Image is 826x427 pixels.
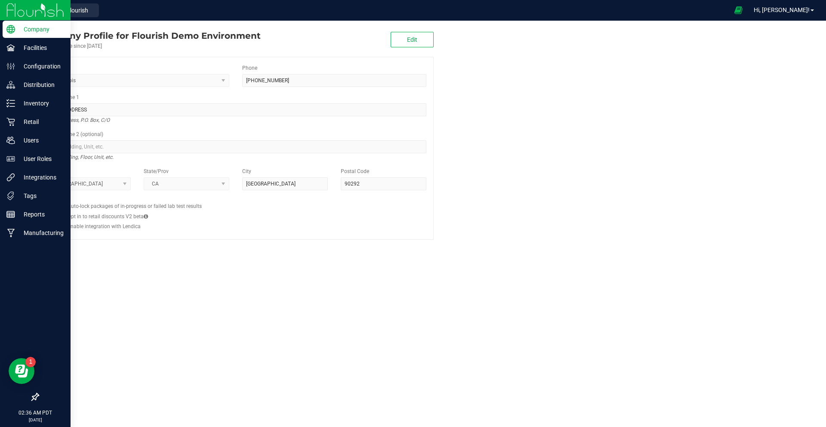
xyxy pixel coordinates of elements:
label: City [242,167,251,175]
p: Facilities [15,43,67,53]
inline-svg: Configuration [6,62,15,71]
h2: Configs [45,197,426,202]
p: Retail [15,117,67,127]
inline-svg: Inventory [6,99,15,108]
inline-svg: Manufacturing [6,229,15,237]
label: Address Line 2 (optional) [45,130,103,138]
label: Opt in to retail discounts V2 beta [68,213,148,220]
label: Phone [242,64,257,72]
i: Suite, Building, Floor, Unit, etc. [45,152,114,162]
div: Flourish Demo Environment [38,29,261,42]
p: Tags [15,191,67,201]
inline-svg: Users [6,136,15,145]
inline-svg: Reports [6,210,15,219]
label: Postal Code [341,167,369,175]
inline-svg: Integrations [6,173,15,182]
label: Enable integration with Lendica [68,223,141,230]
span: Open Ecommerce Menu [729,2,748,19]
input: City [242,177,328,190]
p: [DATE] [4,417,67,423]
div: Account active since [DATE] [38,42,261,50]
inline-svg: Distribution [6,80,15,89]
p: Reports [15,209,67,220]
p: Configuration [15,61,67,71]
inline-svg: Retail [6,118,15,126]
iframe: Resource center unread badge [25,357,36,367]
span: Hi, [PERSON_NAME]! [754,6,810,13]
p: Users [15,135,67,145]
p: Inventory [15,98,67,108]
p: Distribution [15,80,67,90]
p: 02:36 AM PDT [4,409,67,417]
inline-svg: Tags [6,192,15,200]
p: Company [15,24,67,34]
inline-svg: Facilities [6,43,15,52]
i: Street address, P.O. Box, C/O [45,115,110,125]
label: Auto-lock packages of in-progress or failed lab test results [68,202,202,210]
iframe: Resource center [9,358,34,384]
label: State/Prov [144,167,169,175]
button: Edit [391,32,434,47]
input: Postal Code [341,177,426,190]
span: Edit [407,36,417,43]
p: Manufacturing [15,228,67,238]
input: (123) 456-7890 [242,74,426,87]
inline-svg: Company [6,25,15,34]
input: Address [45,103,426,116]
inline-svg: User Roles [6,155,15,163]
p: Integrations [15,172,67,183]
p: User Roles [15,154,67,164]
input: Suite, Building, Unit, etc. [45,140,426,153]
